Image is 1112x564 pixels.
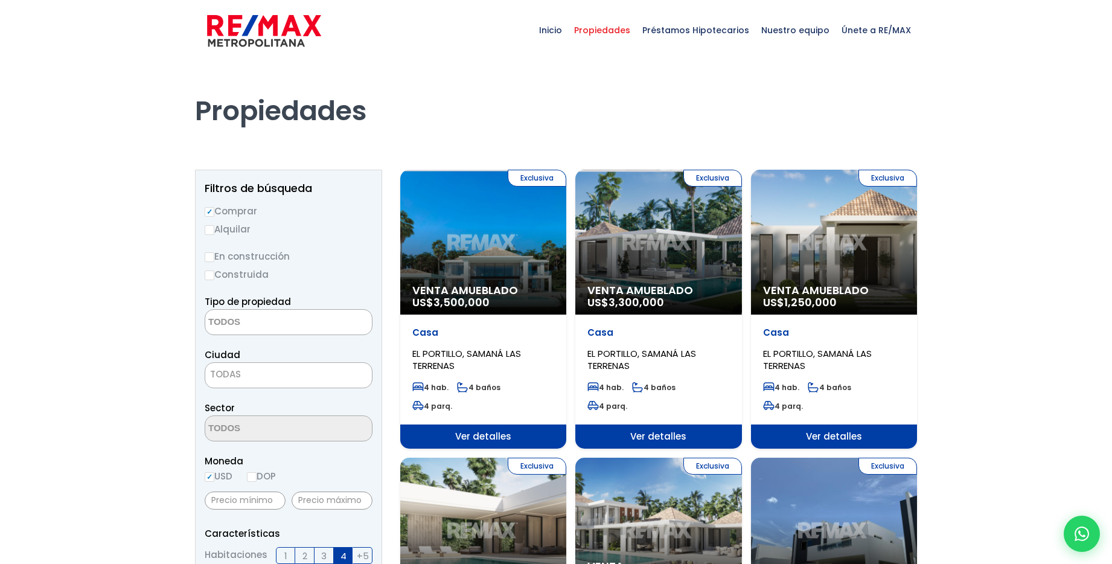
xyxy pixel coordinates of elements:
[205,267,372,282] label: Construida
[858,170,917,187] span: Exclusiva
[587,401,627,411] span: 4 parq.
[321,548,327,563] span: 3
[205,271,214,280] input: Construida
[587,327,729,339] p: Casa
[247,472,257,482] input: DOP
[755,12,836,48] span: Nuestro equipo
[587,347,696,372] span: EL PORTILLO, SAMANÁ LAS TERRENAS
[205,362,372,388] span: TODAS
[340,548,347,563] span: 4
[609,295,664,310] span: 3,300,000
[210,368,241,380] span: TODAS
[205,252,214,262] input: En construcción
[205,207,214,217] input: Comprar
[763,295,837,310] span: US$
[457,382,500,393] span: 4 baños
[205,225,214,235] input: Alquilar
[205,203,372,219] label: Comprar
[205,348,240,361] span: Ciudad
[412,284,554,296] span: Venta Amueblado
[632,382,676,393] span: 4 baños
[205,416,322,442] textarea: Search
[587,284,729,296] span: Venta Amueblado
[763,347,872,372] span: EL PORTILLO, SAMANÁ LAS TERRENAS
[751,170,917,449] a: Exclusiva Venta Amueblado US$1,250,000 Casa EL PORTILLO, SAMANÁ LAS TERRENAS 4 hab. 4 baños 4 par...
[763,382,799,393] span: 4 hab.
[763,327,905,339] p: Casa
[751,425,917,449] span: Ver detalles
[533,12,568,48] span: Inicio
[836,12,917,48] span: Únete a RE/MAX
[412,382,449,393] span: 4 hab.
[575,170,741,449] a: Exclusiva Venta Amueblado US$3,300,000 Casa EL PORTILLO, SAMANÁ LAS TERRENAS 4 hab. 4 baños 4 par...
[205,295,291,308] span: Tipo de propiedad
[683,170,742,187] span: Exclusiva
[808,382,851,393] span: 4 baños
[205,366,372,383] span: TODAS
[205,492,286,510] input: Precio mínimo
[247,469,276,484] label: DOP
[683,458,742,475] span: Exclusiva
[205,526,372,541] p: Características
[763,284,905,296] span: Venta Amueblado
[205,222,372,237] label: Alquilar
[433,295,490,310] span: 3,500,000
[412,401,452,411] span: 4 parq.
[284,548,287,563] span: 1
[508,170,566,187] span: Exclusiva
[587,295,664,310] span: US$
[207,13,321,49] img: remax-metropolitana-logo
[400,425,566,449] span: Ver detalles
[636,12,755,48] span: Préstamos Hipotecarios
[412,327,554,339] p: Casa
[587,382,624,393] span: 4 hab.
[302,548,307,563] span: 2
[205,472,214,482] input: USD
[858,458,917,475] span: Exclusiva
[205,547,267,564] span: Habitaciones
[784,295,837,310] span: 1,250,000
[205,469,232,484] label: USD
[205,249,372,264] label: En construcción
[357,548,369,563] span: +5
[205,310,322,336] textarea: Search
[568,12,636,48] span: Propiedades
[205,453,372,469] span: Moneda
[412,295,490,310] span: US$
[575,425,741,449] span: Ver detalles
[508,458,566,475] span: Exclusiva
[400,170,566,449] a: Exclusiva Venta Amueblado US$3,500,000 Casa EL PORTILLO, SAMANÁ LAS TERRENAS 4 hab. 4 baños 4 par...
[205,402,235,414] span: Sector
[292,492,372,510] input: Precio máximo
[763,401,803,411] span: 4 parq.
[195,61,917,127] h1: Propiedades
[412,347,521,372] span: EL PORTILLO, SAMANÁ LAS TERRENAS
[205,182,372,194] h2: Filtros de búsqueda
